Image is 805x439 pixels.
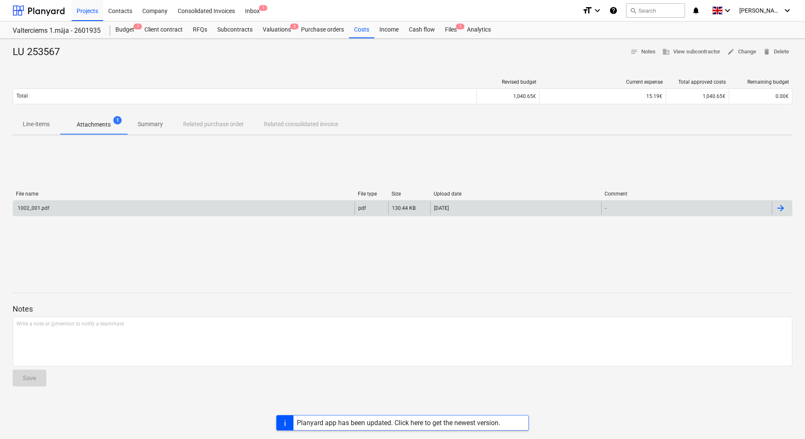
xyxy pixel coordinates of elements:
[692,5,700,16] i: notifications
[763,399,805,439] iframe: Chat Widget
[290,24,299,29] span: 2
[16,191,351,197] div: File name
[609,5,618,16] i: Knowledge base
[733,79,789,85] div: Remaining budget
[763,47,789,57] span: Delete
[543,93,662,99] div: 15.19€
[212,21,258,38] a: Subcontracts
[434,205,449,211] div: [DATE]
[358,191,385,197] div: File type
[722,5,733,16] i: keyboard_arrow_down
[16,205,49,211] div: 1002_001.pdf
[724,45,760,58] button: Change
[296,21,349,38] a: Purchase orders
[662,48,670,56] span: business
[440,21,462,38] div: Files
[476,90,539,103] div: 1,040.65€
[630,7,637,14] span: search
[727,48,735,56] span: edit
[188,21,212,38] a: RFQs
[727,47,756,57] span: Change
[592,5,602,16] i: keyboard_arrow_down
[23,120,50,129] p: Line-items
[138,120,163,129] p: Summary
[763,48,770,56] span: delete
[139,21,188,38] a: Client contract
[627,45,659,58] button: Notes
[297,419,500,427] div: Planyard app has been updated. Click here to get the newest version.
[110,21,139,38] div: Budget
[133,24,142,29] span: 7
[630,47,656,57] span: Notes
[480,79,536,85] div: Revised budget
[605,205,606,211] div: -
[666,90,729,103] div: 1,040.65€
[582,5,592,16] i: format_size
[374,21,404,38] a: Income
[776,93,789,99] span: 0.00€
[259,5,267,11] span: 1
[440,21,462,38] a: Files1
[13,304,792,314] p: Notes
[543,79,663,85] div: Current expense
[13,45,67,59] div: LU 253567
[739,7,781,14] span: [PERSON_NAME]
[626,3,685,18] button: Search
[630,48,638,56] span: notes
[434,191,598,197] div: Upload date
[16,93,28,100] p: Total
[110,21,139,38] a: Budget7
[113,116,122,124] span: 1
[456,24,464,29] span: 1
[669,79,726,85] div: Total approved costs
[782,5,792,16] i: keyboard_arrow_down
[605,191,769,197] div: Comment
[392,191,427,197] div: Size
[13,26,100,35] div: Valterciems 1.māja - 2601935
[258,21,296,38] a: Valuations2
[404,21,440,38] a: Cash flow
[462,21,496,38] a: Analytics
[258,21,296,38] div: Valuations
[77,120,111,129] p: Attachments
[392,205,416,211] div: 130.44 KB
[659,45,724,58] button: View subcontractor
[349,21,374,38] a: Costs
[662,47,720,57] span: View subcontractor
[358,205,366,211] div: pdf
[760,45,792,58] button: Delete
